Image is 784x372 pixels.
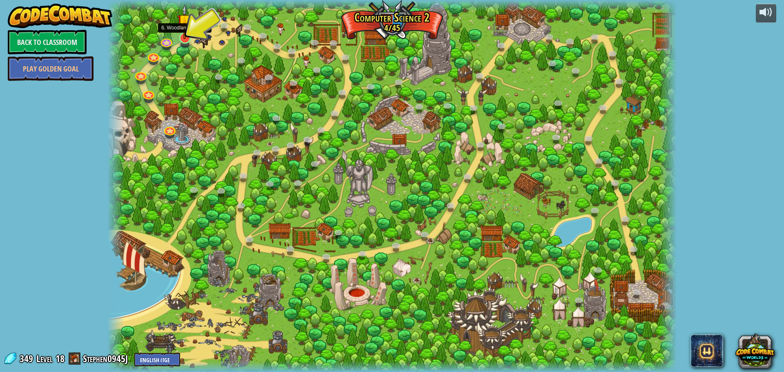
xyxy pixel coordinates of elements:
span: Level [36,352,53,365]
img: CodeCombat - Learn how to code by playing a game [8,4,112,28]
img: level-banner-started.png [177,4,192,39]
button: Adjust volume [756,4,776,23]
a: Stephen0945J [83,352,130,365]
a: Back to Classroom [8,30,87,54]
span: 18 [56,352,65,365]
span: 349 [20,352,36,365]
a: Play Golden Goal [8,56,94,81]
